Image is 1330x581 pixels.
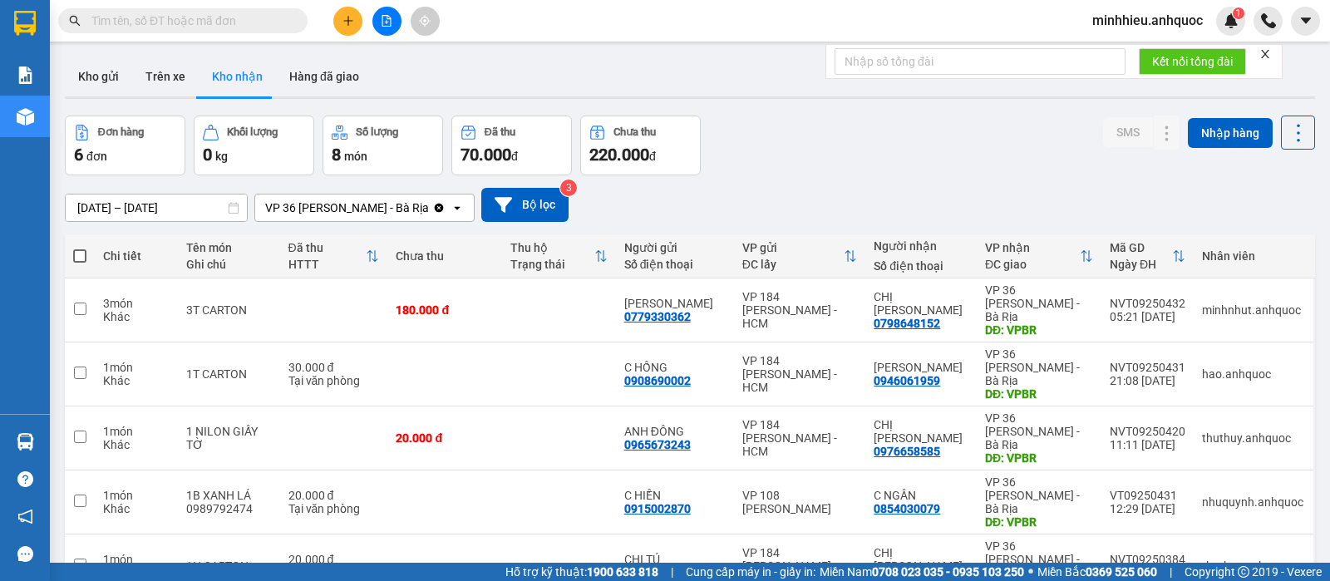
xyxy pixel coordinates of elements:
sup: 3 [560,180,577,196]
span: Kết nối tổng đài [1152,52,1233,71]
div: thuthuy.anhquoc [1202,431,1305,445]
span: Hỗ trợ kỹ thuật: [505,563,658,581]
div: HTTT [288,258,367,271]
th: Toggle SortBy [734,234,866,278]
div: 05:21 [DATE] [1110,310,1185,323]
div: VP 36 [PERSON_NAME] - Bà Rịa [265,199,429,216]
th: Toggle SortBy [1101,234,1194,278]
div: VP 36 [PERSON_NAME] - Bà Rịa [985,411,1093,451]
div: VP nhận [985,241,1080,254]
div: Số điện thoại [874,259,968,273]
th: Toggle SortBy [502,234,616,278]
div: Thu hộ [510,241,594,254]
span: đơn [86,150,107,163]
div: Người gửi [624,241,726,254]
div: Nhân viên [1202,249,1305,263]
div: Khác [103,502,170,515]
div: CHỊ HUYỀN [874,418,968,445]
div: 3T CARTON [186,303,272,317]
div: ANH TUẤN [624,297,726,310]
span: aim [419,15,431,27]
sup: 1 [1233,7,1244,19]
div: C HIỀN [624,489,726,502]
span: plus [342,15,354,27]
div: DĐ: VPBR [985,451,1093,465]
div: Ghi chú [186,258,272,271]
span: món [344,150,367,163]
strong: 1900 633 818 [587,565,658,579]
div: Ngày ĐH [1110,258,1172,271]
div: 0976658585 [874,445,940,458]
div: CHỊ CHI [874,546,968,573]
div: VP 108 [PERSON_NAME] [742,489,858,515]
button: file-add [372,7,401,36]
button: Trên xe [132,57,199,96]
img: logo-vxr [14,11,36,36]
img: icon-new-feature [1224,13,1239,28]
div: VP 36 [PERSON_NAME] - Bà Rịa [985,475,1093,515]
button: plus [333,7,362,36]
span: 6 [74,145,83,165]
div: 1 món [103,425,170,438]
span: question-circle [17,471,33,487]
button: Kho gửi [65,57,132,96]
button: Đã thu70.000đ [451,116,572,175]
span: notification [17,509,33,524]
div: Tại văn phòng [288,502,380,515]
img: phone-icon [1261,13,1276,28]
div: VP 184 [PERSON_NAME] - HCM [742,290,858,330]
div: Đã thu [288,241,367,254]
th: Toggle SortBy [977,234,1101,278]
div: Đã thu [485,126,515,138]
div: 0989792474 [186,502,272,515]
input: Select a date range. [66,194,247,221]
div: Tên món [186,241,272,254]
div: 0965673243 [624,438,691,451]
svg: open [451,201,464,214]
button: SMS [1103,117,1153,147]
div: 1 NILON GIẤY TỜ [186,425,272,451]
div: CHỊ TÚ [624,553,726,566]
button: Kho nhận [199,57,276,96]
th: Toggle SortBy [280,234,388,278]
div: VP 36 [PERSON_NAME] - Bà Rịa [985,347,1093,387]
span: 0 [203,145,212,165]
div: VP 184 [PERSON_NAME] - HCM [742,354,858,394]
button: Bộ lọc [481,188,569,222]
span: Cung cấp máy in - giấy in: [686,563,815,581]
input: Selected VP 36 Lê Thành Duy - Bà Rịa. [431,199,432,216]
div: hao.anhquoc [1202,367,1305,381]
div: NVT09250431 [1110,361,1185,374]
span: minhhieu.anhquoc [1079,10,1216,31]
div: 1T CARTON [186,367,272,381]
div: thuthuy.anhquoc [1202,559,1305,573]
div: C NGÂN [874,489,968,502]
div: 20.000 đ [288,489,380,502]
div: 0854030079 [874,502,940,515]
div: KIM CHI [874,361,968,374]
div: Khối lượng [227,126,278,138]
div: VT09250431 [1110,489,1185,502]
span: 8 [332,145,341,165]
div: Mã GD [1110,241,1172,254]
img: warehouse-icon [17,108,34,126]
div: VP 184 [PERSON_NAME] - HCM [742,418,858,458]
div: Đơn hàng [98,126,144,138]
div: 30.000 đ [288,361,380,374]
div: ĐC lấy [742,258,845,271]
div: NVT09250384 [1110,553,1185,566]
div: ANH ĐÔNG [624,425,726,438]
span: message [17,546,33,562]
span: | [671,563,673,581]
div: Chưa thu [396,249,493,263]
button: caret-down [1291,7,1320,36]
div: Khác [103,374,170,387]
button: Đơn hàng6đơn [65,116,185,175]
span: copyright [1238,566,1249,578]
div: 0946061959 [874,374,940,387]
div: C HỒNG [624,361,726,374]
div: 1H CARTON [186,559,272,573]
div: 1B XANH LÁ [186,489,272,502]
span: 220.000 [589,145,649,165]
span: đ [649,150,656,163]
